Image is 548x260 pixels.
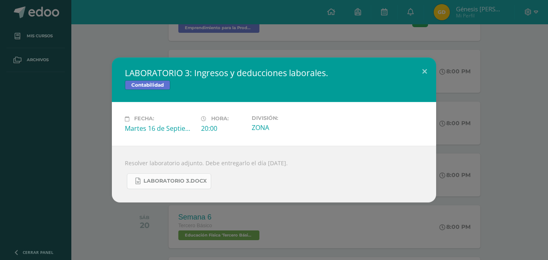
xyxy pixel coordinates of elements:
[125,80,170,90] span: Contabilidad
[125,67,423,79] h2: LABORATORIO 3: Ingresos y deducciones laborales.
[143,178,207,184] span: LABORATORIO 3.docx
[201,124,245,133] div: 20:00
[211,116,229,122] span: Hora:
[252,115,321,121] label: División:
[127,173,211,189] a: LABORATORIO 3.docx
[134,116,154,122] span: Fecha:
[112,146,436,202] div: Resolver laboratorio adjunto. Debe entregarlo el día [DATE].
[252,123,321,132] div: ZONA
[125,124,195,133] div: Martes 16 de Septiembre
[413,58,436,85] button: Close (Esc)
